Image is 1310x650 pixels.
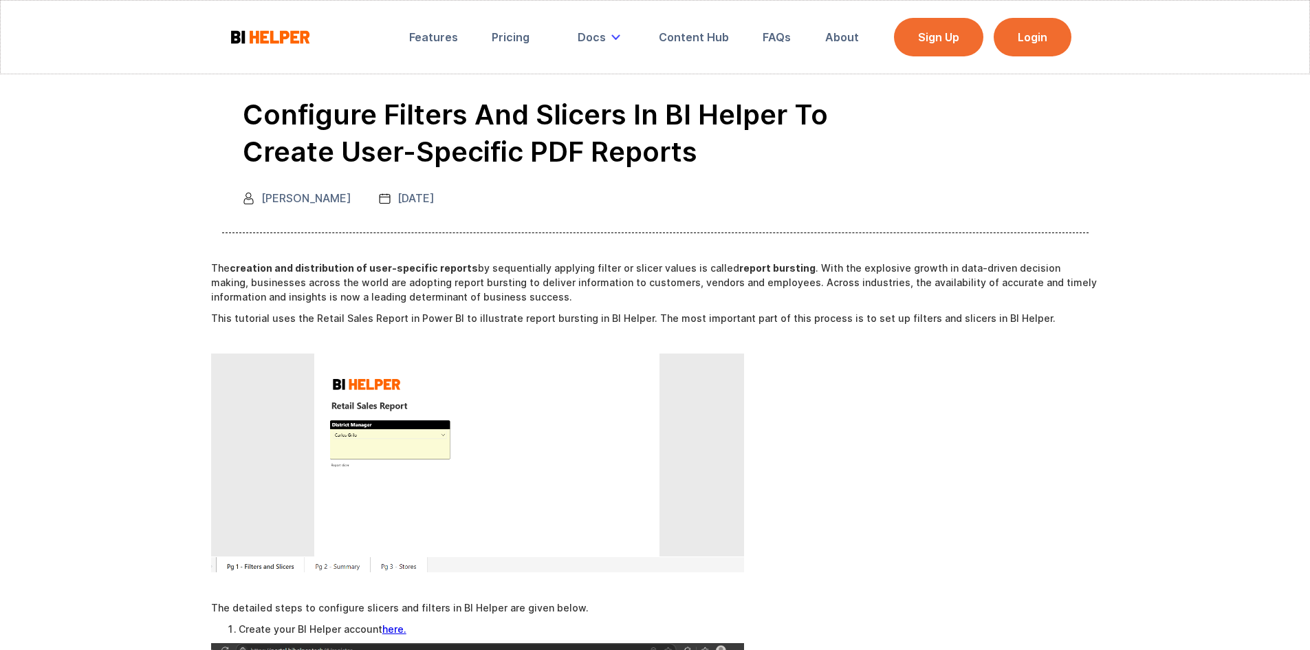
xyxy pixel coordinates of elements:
[239,622,1100,636] li: Create your BI Helper account
[994,18,1071,56] a: Login
[211,311,1100,325] p: This tutorial uses the Retail Sales Report in Power BI to illustrate report bursting in BI Helper...
[211,600,1100,615] p: The detailed steps to configure slicers and filters in BI Helper are given below.
[261,191,351,205] div: [PERSON_NAME]
[659,30,729,44] div: Content Hub
[211,261,1100,304] p: The by sequentially applying filter or slicer values is called . With the explosive growth in dat...
[382,623,406,635] a: here.
[400,22,468,52] a: Features
[825,30,859,44] div: About
[753,22,800,52] a: FAQs
[763,30,791,44] div: FAQs
[492,30,530,44] div: Pricing
[211,579,1100,594] p: ‍
[816,22,869,52] a: About
[409,30,458,44] div: Features
[894,18,983,56] a: Sign Up
[482,22,539,52] a: Pricing
[739,262,816,274] strong: report bursting
[649,22,739,52] a: Content Hub
[230,262,478,274] strong: creation and distribution of user-specific reports
[578,30,606,44] div: Docs
[568,22,635,52] div: Docs
[211,332,1100,347] p: ‍
[397,191,435,205] div: [DATE]
[243,96,862,171] h1: Configure Filters And Slicers In BI Helper To Create User-Specific PDF Reports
